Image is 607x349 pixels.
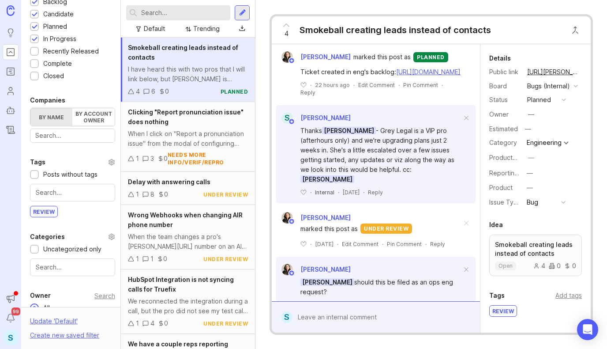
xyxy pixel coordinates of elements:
[281,51,293,63] img: Ysabelle Eugenio
[203,320,248,327] div: under review
[276,112,351,124] a: S[PERSON_NAME]
[403,81,438,89] div: Pin Comment
[533,263,545,269] div: 4
[128,129,248,148] div: When I click on "Report a pronunciation issue" from the modal of configuring AIR's voice + greeti...
[43,9,74,19] div: Candidate
[281,212,293,224] img: Ysabelle Eugenio
[527,140,562,146] div: Engineering
[300,277,461,297] div: should this be filed as an ops eng request?
[315,189,334,196] div: Internal
[289,118,295,125] img: member badge
[221,88,248,95] div: planned
[128,232,248,251] div: When the team changes a pro's [PERSON_NAME][URL] number on an AIR account, it defaults to VR webh...
[315,240,333,248] span: [DATE]
[489,169,536,177] label: Reporting Team
[36,262,109,272] input: Search...
[30,316,78,330] div: Update ' Default '
[35,131,110,140] input: Search...
[43,22,67,31] div: Planned
[3,310,19,326] button: Notifications
[39,303,54,313] div: All
[151,87,155,96] div: 6
[128,108,244,125] span: Clicking "Report pronunciation issue" does nothing
[3,25,19,41] a: Ideas
[382,240,383,248] div: ·
[343,189,360,196] span: [DATE]
[300,114,351,121] span: [PERSON_NAME]
[43,170,97,179] div: Posts without tags
[549,263,561,269] div: 0
[527,81,570,91] div: Bugs (Internal)
[3,122,19,138] a: Changelog
[300,52,351,62] span: [PERSON_NAME]
[310,81,311,89] div: ·
[289,57,295,64] img: member badge
[30,157,45,167] div: Tags
[163,254,167,264] div: 0
[30,108,72,126] label: By name
[128,178,210,186] span: Delay with answering calls
[136,154,139,163] div: 1
[43,46,99,56] div: Recently Released
[164,154,168,163] div: 0
[203,255,248,263] div: under review
[300,175,354,183] span: [PERSON_NAME]
[289,270,295,277] img: member badge
[281,311,292,323] div: S
[30,206,57,217] div: review
[300,278,354,286] span: [PERSON_NAME]
[3,330,19,345] button: S
[525,66,582,78] a: [URL][PERSON_NAME]
[136,254,139,264] div: 1
[360,224,412,234] div: under review
[144,24,165,34] div: Default
[3,102,19,118] a: Autopilot
[489,67,520,77] div: Public link
[522,123,534,135] div: —
[285,29,289,38] span: 4
[564,263,576,269] div: 0
[128,276,234,293] span: HubSpot Integration is not syncing calls for Truefix
[353,81,355,89] div: ·
[36,188,109,197] input: Search...
[128,211,243,228] span: Wrong Webhooks when changing AIR phone number
[3,291,19,307] button: Announcements
[489,95,520,105] div: Status
[300,24,491,36] div: Smokeball creating leads instead of contacts
[121,172,255,205] a: Delay with answering calls180under review
[150,254,154,264] div: 1
[30,290,51,301] div: Owner
[555,291,582,300] div: Add tags
[338,189,339,196] div: ·
[342,240,378,248] div: Edit Comment
[489,184,513,191] label: Product
[527,197,538,207] div: Bug
[136,190,139,199] div: 1
[413,52,448,62] div: planned
[387,240,422,248] div: Pin Comment
[289,218,295,225] img: member badge
[43,59,72,68] div: Complete
[300,213,351,223] span: [PERSON_NAME]
[489,198,521,206] label: Issue Type
[136,87,140,96] div: 4
[128,64,248,84] div: I have heard this with two pros that I will link below, but [PERSON_NAME] is creating leads and n...
[527,183,533,193] div: —
[7,5,15,15] img: Canny Home
[43,71,64,81] div: Closed
[489,154,536,161] label: ProductboardID
[363,189,364,196] div: ·
[30,330,99,340] div: Create new saved filter
[300,266,351,273] span: [PERSON_NAME]
[442,81,443,89] div: ·
[525,152,537,163] button: ProductboardID
[489,53,511,64] div: Details
[300,126,461,184] div: Thanks - Grey Legal is a VIP pro (afterhours only) and we're upgrading plans just 2 weeks in. She...
[577,319,598,340] div: Open Intercom Messenger
[203,191,248,198] div: under review
[150,319,154,328] div: 4
[11,307,20,315] span: 99
[489,110,520,119] div: Owner
[43,34,76,44] div: In Progress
